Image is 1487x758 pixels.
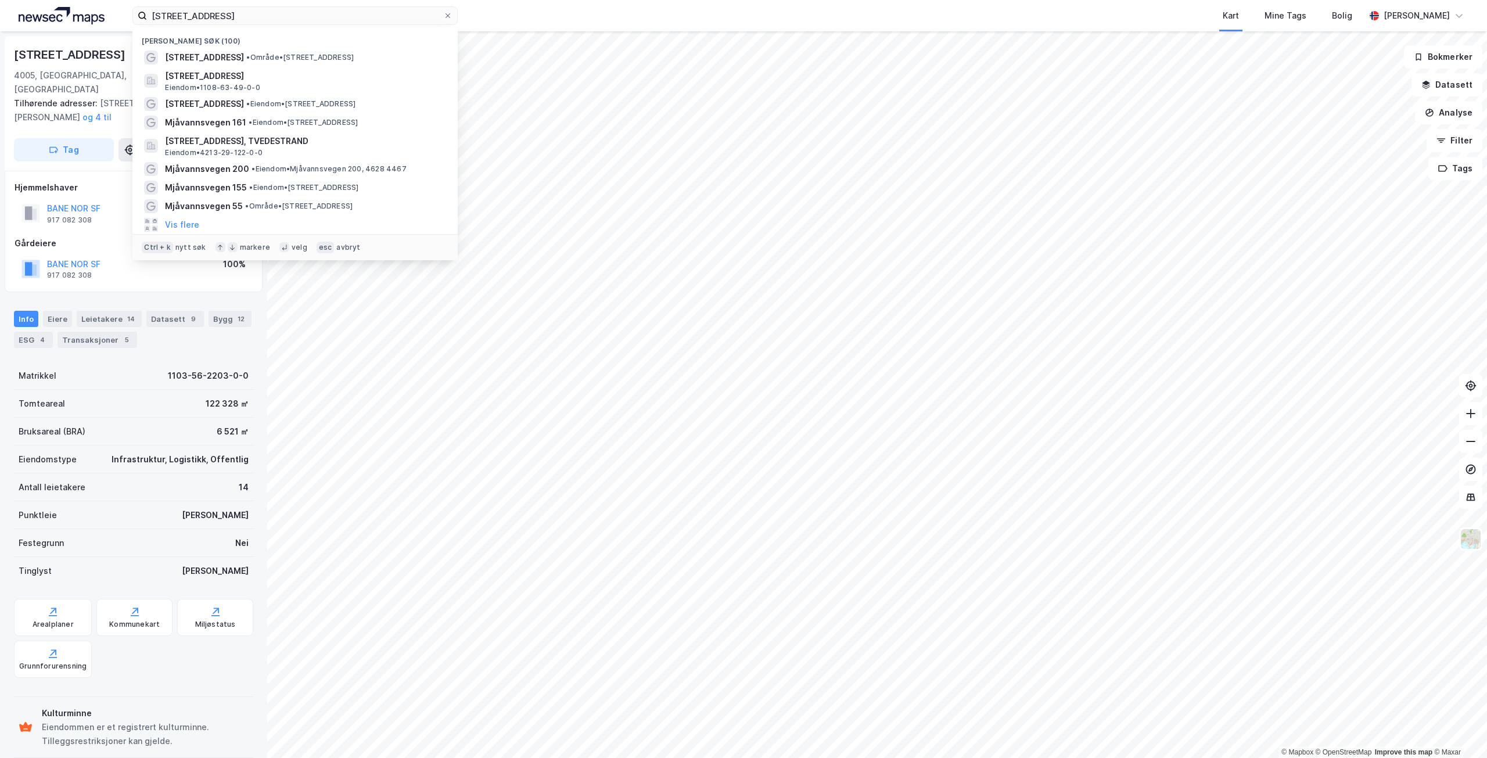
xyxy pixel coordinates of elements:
[195,620,236,629] div: Miljøstatus
[1429,702,1487,758] iframe: Chat Widget
[188,313,199,325] div: 9
[14,98,100,108] span: Tilhørende adresser:
[19,397,65,411] div: Tomteareal
[132,27,458,48] div: [PERSON_NAME] søk (100)
[165,148,263,157] span: Eiendom • 4213-29-122-0-0
[249,118,358,127] span: Eiendom • [STREET_ADDRESS]
[1332,9,1352,23] div: Bolig
[206,397,249,411] div: 122 328 ㎡
[165,181,247,195] span: Mjåvannsvegen 155
[165,116,246,130] span: Mjåvannsvegen 161
[14,45,128,64] div: [STREET_ADDRESS]
[19,452,77,466] div: Eiendomstype
[245,202,353,211] span: Område • [STREET_ADDRESS]
[1427,129,1482,152] button: Filter
[1223,9,1239,23] div: Kart
[223,257,246,271] div: 100%
[14,311,38,327] div: Info
[182,508,249,522] div: [PERSON_NAME]
[1375,748,1432,756] a: Improve this map
[252,164,255,173] span: •
[336,243,360,252] div: avbryt
[19,480,85,494] div: Antall leietakere
[42,706,249,720] div: Kulturminne
[165,199,243,213] span: Mjåvannsvegen 55
[246,99,250,108] span: •
[1404,45,1482,69] button: Bokmerker
[147,7,443,24] input: Søk på adresse, matrikkel, gårdeiere, leietakere eller personer
[165,134,444,148] span: [STREET_ADDRESS], TVEDESTRAND
[112,452,249,466] div: Infrastruktur, Logistikk, Offentlig
[165,218,199,232] button: Vis flere
[1415,101,1482,124] button: Analyse
[209,311,252,327] div: Bygg
[217,425,249,439] div: 6 521 ㎡
[43,311,72,327] div: Eiere
[142,242,173,253] div: Ctrl + k
[19,564,52,578] div: Tinglyst
[249,118,252,127] span: •
[246,53,354,62] span: Område • [STREET_ADDRESS]
[33,620,74,629] div: Arealplaner
[1281,748,1313,756] a: Mapbox
[1411,73,1482,96] button: Datasett
[240,243,270,252] div: markere
[42,720,249,748] div: Eiendommen er et registrert kulturminne. Tilleggsrestriksjoner kan gjelde.
[182,564,249,578] div: [PERSON_NAME]
[15,236,253,250] div: Gårdeiere
[47,215,92,225] div: 917 082 308
[1460,528,1482,550] img: Z
[165,69,444,83] span: [STREET_ADDRESS]
[109,620,160,629] div: Kommunekart
[165,51,244,64] span: [STREET_ADDRESS]
[252,164,406,174] span: Eiendom • Mjåvannsvegen 200, 4628 4467
[19,662,87,671] div: Grunnforurensning
[168,369,249,383] div: 1103-56-2203-0-0
[292,243,307,252] div: velg
[14,332,53,348] div: ESG
[235,536,249,550] div: Nei
[125,313,137,325] div: 14
[165,162,249,176] span: Mjåvannsvegen 200
[121,334,132,346] div: 5
[19,7,105,24] img: logo.a4113a55bc3d86da70a041830d287a7e.svg
[249,183,358,192] span: Eiendom • [STREET_ADDRESS]
[14,138,114,161] button: Tag
[58,332,137,348] div: Transaksjoner
[1265,9,1306,23] div: Mine Tags
[1384,9,1450,23] div: [PERSON_NAME]
[165,83,260,92] span: Eiendom • 1108-63-49-0-0
[235,313,247,325] div: 12
[1428,157,1482,180] button: Tags
[245,202,249,210] span: •
[15,181,253,195] div: Hjemmelshaver
[165,97,244,111] span: [STREET_ADDRESS]
[47,271,92,280] div: 917 082 308
[77,311,142,327] div: Leietakere
[37,334,48,346] div: 4
[14,96,244,124] div: [STREET_ADDRESS][PERSON_NAME]
[246,99,355,109] span: Eiendom • [STREET_ADDRESS]
[239,480,249,494] div: 14
[19,536,64,550] div: Festegrunn
[14,69,161,96] div: 4005, [GEOGRAPHIC_DATA], [GEOGRAPHIC_DATA]
[249,183,253,192] span: •
[19,425,85,439] div: Bruksareal (BRA)
[317,242,335,253] div: esc
[1429,702,1487,758] div: Kontrollprogram for chat
[246,53,250,62] span: •
[19,508,57,522] div: Punktleie
[175,243,206,252] div: nytt søk
[19,369,56,383] div: Matrikkel
[1316,748,1372,756] a: OpenStreetMap
[146,311,204,327] div: Datasett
